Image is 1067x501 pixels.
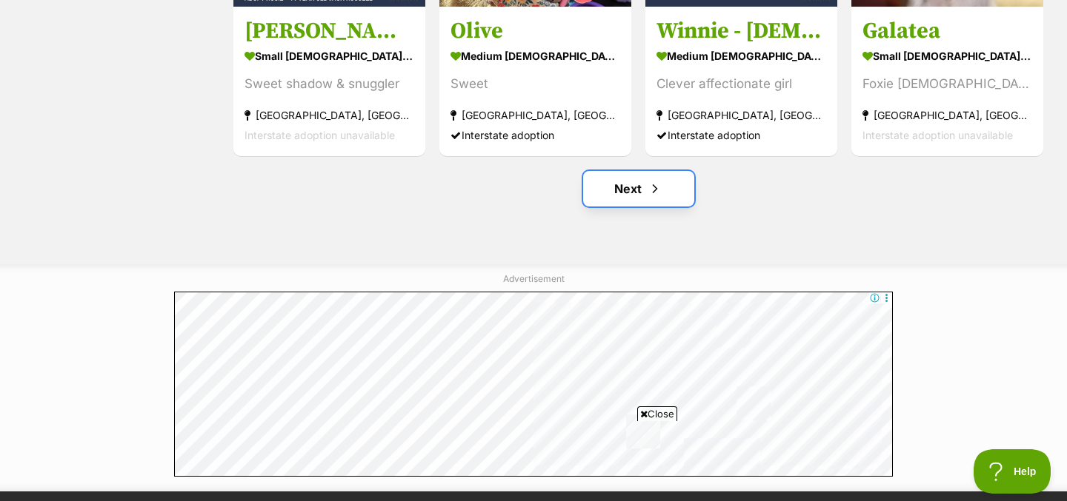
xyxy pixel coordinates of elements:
[657,45,826,67] div: medium [DEMOGRAPHIC_DATA] Dog
[657,105,826,125] div: [GEOGRAPHIC_DATA], [GEOGRAPHIC_DATA]
[245,74,414,94] div: Sweet shadow & snuggler
[174,292,893,477] iframe: Advertisement
[862,45,1032,67] div: small [DEMOGRAPHIC_DATA] Dog
[245,105,414,125] div: [GEOGRAPHIC_DATA], [GEOGRAPHIC_DATA]
[862,105,1032,125] div: [GEOGRAPHIC_DATA], [GEOGRAPHIC_DATA]
[451,45,620,67] div: medium [DEMOGRAPHIC_DATA] Dog
[451,74,620,94] div: Sweet
[245,17,414,45] h3: [PERSON_NAME] - [DEMOGRAPHIC_DATA] [PERSON_NAME]
[451,125,620,145] div: Interstate adoption
[439,6,631,156] a: Olive medium [DEMOGRAPHIC_DATA] Dog Sweet [GEOGRAPHIC_DATA], [GEOGRAPHIC_DATA] Interstate adoptio...
[862,129,1013,141] span: Interstate adoption unavailable
[451,105,620,125] div: [GEOGRAPHIC_DATA], [GEOGRAPHIC_DATA]
[245,45,414,67] div: small [DEMOGRAPHIC_DATA] Dog
[233,6,425,156] a: [PERSON_NAME] - [DEMOGRAPHIC_DATA] [PERSON_NAME] small [DEMOGRAPHIC_DATA] Dog Sweet shadow & snug...
[974,449,1052,494] iframe: Help Scout Beacon - Open
[451,17,620,45] h3: Olive
[851,6,1043,156] a: Galatea small [DEMOGRAPHIC_DATA] Dog Foxie [DEMOGRAPHIC_DATA] [GEOGRAPHIC_DATA], [GEOGRAPHIC_DATA...
[637,406,677,421] span: Close
[862,74,1032,94] div: Foxie [DEMOGRAPHIC_DATA]
[174,427,893,494] iframe: Advertisement
[232,171,1045,206] nav: Pagination
[245,129,395,141] span: Interstate adoption unavailable
[657,17,826,45] h3: Winnie - [DEMOGRAPHIC_DATA] Bordoodle
[862,17,1032,45] h3: Galatea
[657,74,826,94] div: Clever affectionate girl
[645,6,837,156] a: Winnie - [DEMOGRAPHIC_DATA] Bordoodle medium [DEMOGRAPHIC_DATA] Dog Clever affectionate girl [GEO...
[657,125,826,145] div: Interstate adoption
[583,171,694,206] a: Next page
